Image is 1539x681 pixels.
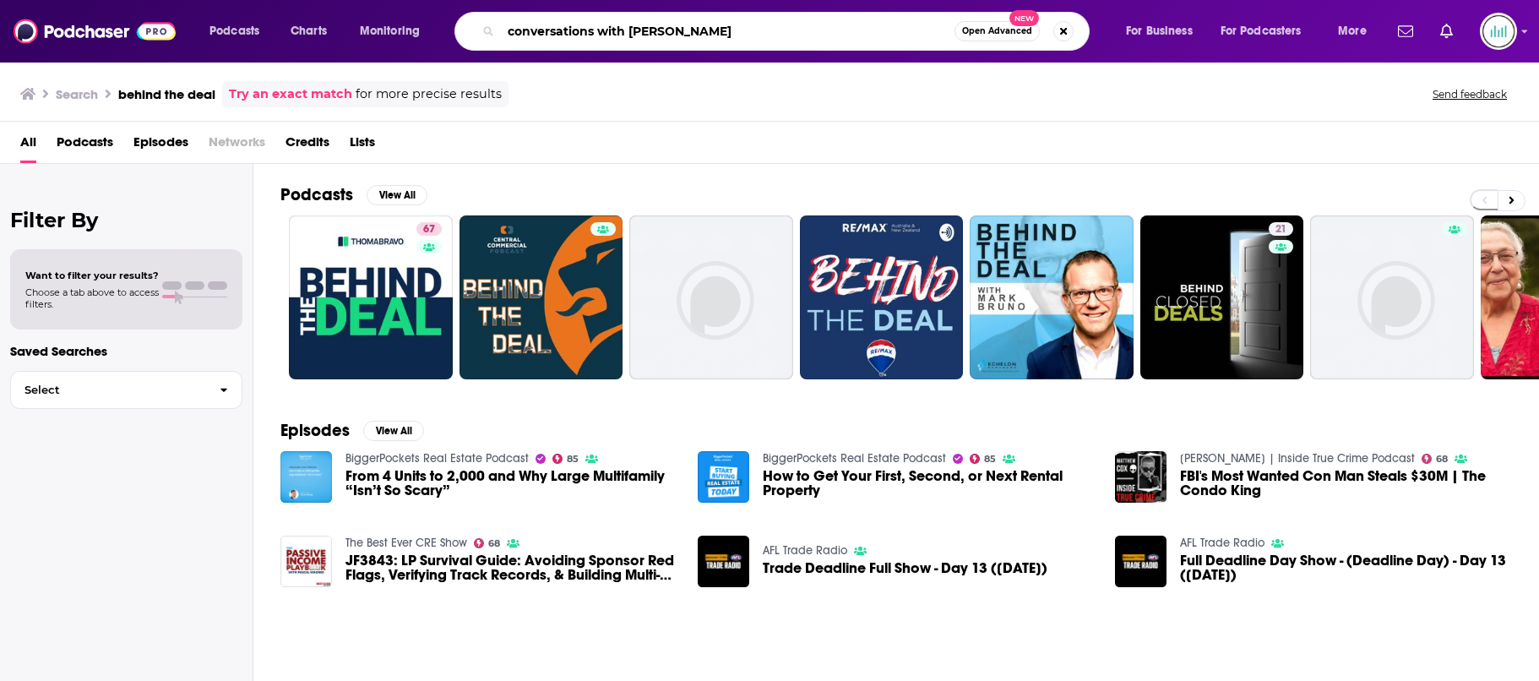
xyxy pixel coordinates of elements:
img: How to Get Your First, Second, or Next Rental Property [698,451,749,503]
span: More [1338,19,1367,43]
h3: behind the deal [118,86,215,102]
a: All [20,128,36,163]
a: 21 [1140,215,1304,379]
button: open menu [1114,18,1214,45]
h2: Episodes [280,420,350,441]
p: Saved Searches [10,343,242,359]
span: Want to filter your results? [25,270,159,281]
span: Choose a tab above to access filters. [25,286,159,310]
a: FBI's Most Wanted Con Man Steals $30M | The Condo King [1180,469,1512,498]
a: 67 [289,215,453,379]
span: 21 [1275,221,1286,238]
a: Show notifications dropdown [1433,17,1460,46]
a: Podcasts [57,128,113,163]
span: for more precise results [356,84,502,104]
span: Podcasts [209,19,259,43]
a: How to Get Your First, Second, or Next Rental Property [763,469,1095,498]
img: Trade Deadline Full Show - Day 13 (18/10/23) [698,536,749,587]
span: 68 [1436,455,1448,463]
a: 21 [1269,222,1293,236]
a: 67 [416,222,442,236]
span: Trade Deadline Full Show - Day 13 ([DATE]) [763,561,1047,575]
a: Charts [280,18,337,45]
span: 67 [423,221,435,238]
span: Charts [291,19,327,43]
a: Matthew Cox | Inside True Crime Podcast [1180,451,1415,466]
button: Open AdvancedNew [954,21,1040,41]
a: Full Deadline Day Show - (Deadline Day) - Day 13 (12/10/22) [1180,553,1512,582]
span: Open Advanced [962,27,1032,35]
span: Select [11,384,206,395]
a: EpisodesView All [280,420,424,441]
a: Show notifications dropdown [1391,17,1420,46]
h3: Search [56,86,98,102]
span: New [1009,10,1040,26]
a: 85 [970,454,997,464]
span: 85 [567,455,579,463]
a: 85 [552,454,579,464]
a: 68 [474,538,501,548]
a: JF3843: LP Survival Guide: Avoiding Sponsor Red Flags, Verifying Track Records, & Building Multi-... [345,553,677,582]
span: 68 [488,540,500,548]
a: Try an exact match [229,84,352,104]
input: Search podcasts, credits, & more... [501,18,954,45]
a: 68 [1422,454,1449,464]
span: Logged in as podglomerate [1480,13,1517,50]
h2: Filter By [10,208,242,232]
span: Monitoring [360,19,420,43]
div: Search podcasts, credits, & more... [470,12,1106,51]
button: open menu [1326,18,1388,45]
img: User Profile [1480,13,1517,50]
span: For Business [1126,19,1193,43]
a: AFL Trade Radio [1180,536,1264,550]
button: open menu [198,18,281,45]
a: AFL Trade Radio [763,543,847,558]
a: BiggerPockets Real Estate Podcast [763,451,946,466]
a: From 4 Units to 2,000 and Why Large Multifamily “Isn’t So Scary” [345,469,677,498]
img: JF3843: LP Survival Guide: Avoiding Sponsor Red Flags, Verifying Track Records, & Building Multi-... [280,536,332,587]
img: Podchaser - Follow, Share and Rate Podcasts [14,15,176,47]
button: View All [363,421,424,441]
button: View All [367,185,427,205]
span: 85 [984,455,996,463]
button: Send feedback [1428,87,1512,101]
img: Full Deadline Day Show - (Deadline Day) - Day 13 (12/10/22) [1115,536,1166,587]
span: Full Deadline Day Show - (Deadline Day) - Day 13 ([DATE]) [1180,553,1512,582]
button: Select [10,371,242,409]
button: open menu [1210,18,1326,45]
span: Networks [209,128,265,163]
button: open menu [348,18,442,45]
a: Episodes [133,128,188,163]
img: FBI's Most Wanted Con Man Steals $30M | The Condo King [1115,451,1166,503]
span: For Podcasters [1221,19,1302,43]
h2: Podcasts [280,184,353,205]
button: Show profile menu [1480,13,1517,50]
a: Lists [350,128,375,163]
a: PodcastsView All [280,184,427,205]
a: Credits [286,128,329,163]
img: From 4 Units to 2,000 and Why Large Multifamily “Isn’t So Scary” [280,451,332,503]
a: Trade Deadline Full Show - Day 13 (18/10/23) [763,561,1047,575]
a: BiggerPockets Real Estate Podcast [345,451,529,466]
a: The Best Ever CRE Show [345,536,467,550]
